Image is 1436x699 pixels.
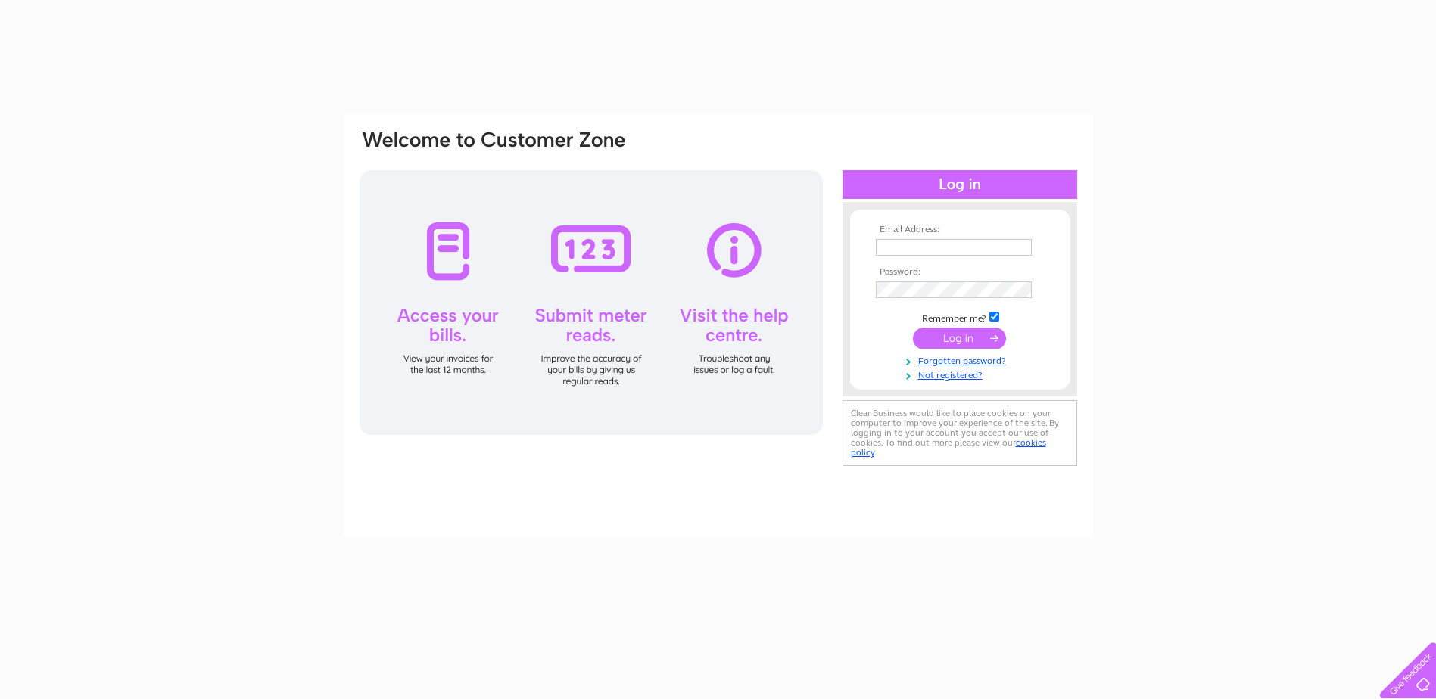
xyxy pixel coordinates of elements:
[872,225,1048,235] th: Email Address:
[872,267,1048,278] th: Password:
[872,309,1048,325] td: Remember me?
[876,367,1048,381] a: Not registered?
[843,400,1077,466] div: Clear Business would like to place cookies on your computer to improve your experience of the sit...
[851,437,1046,458] a: cookies policy
[913,328,1006,349] input: Submit
[876,353,1048,367] a: Forgotten password?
